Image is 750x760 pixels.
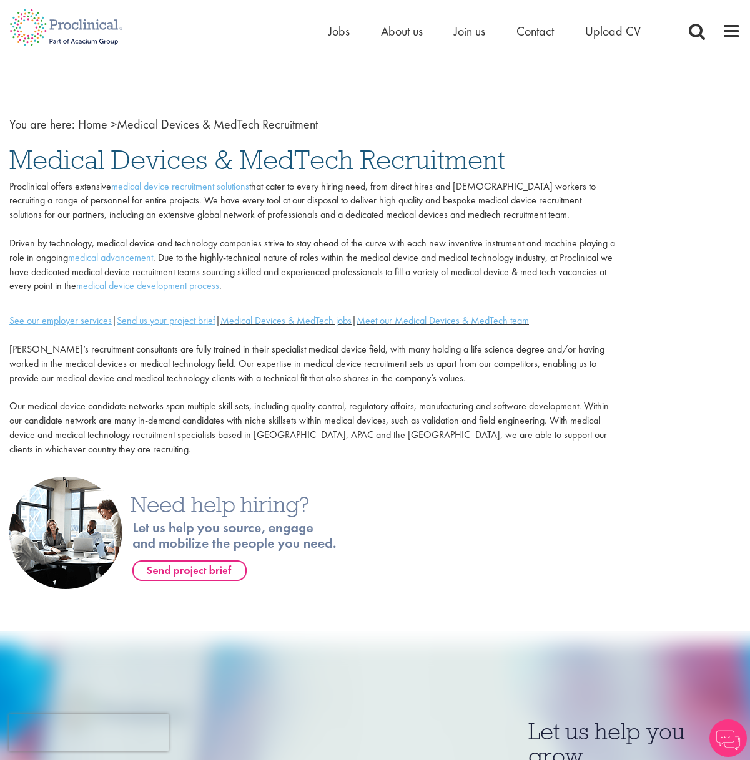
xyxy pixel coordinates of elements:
p: [PERSON_NAME]’s recruitment consultants are fully trained in their specialist medical device fiel... [9,328,616,470]
span: Medical Devices & MedTech Recruitment [78,116,318,132]
span: Medical Devices & MedTech Recruitment [9,143,505,177]
a: Join us [454,23,485,39]
a: Jobs [328,23,350,39]
a: Contact [516,23,554,39]
a: Medical Devices & MedTech jobs [220,314,352,327]
a: medical advancement [68,251,153,264]
p: Proclinical offers extensive that cater to every hiring need, from direct hires and [DEMOGRAPHIC_... [9,180,616,294]
a: About us [381,23,423,39]
a: breadcrumb link to Home [78,116,107,132]
div: | | | [9,314,616,328]
a: medical device development process [76,279,219,292]
a: Meet our Medical Devices & MedTech team [357,314,529,327]
img: Chatbot [709,719,747,757]
a: Upload CV [585,23,641,39]
a: See our employer services [9,314,112,327]
a: medical device recruitment solutions [111,180,249,193]
iframe: reCAPTCHA [9,714,169,751]
a: Send us your project brief [117,314,215,327]
span: > [111,116,117,132]
span: You are here: [9,116,75,132]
